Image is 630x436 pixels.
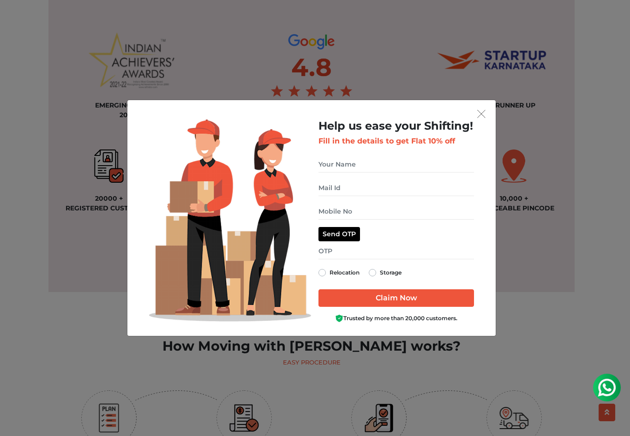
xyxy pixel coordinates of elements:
label: Relocation [330,267,360,278]
input: Mail Id [318,180,474,196]
h3: Fill in the details to get Flat 10% off [318,137,474,145]
label: Storage [380,267,402,278]
img: Lead Welcome Image [149,119,312,322]
input: Your Name [318,156,474,173]
button: Send OTP [318,227,360,241]
input: OTP [318,243,474,259]
input: Claim Now [318,289,474,307]
h2: Help us ease your Shifting! [318,119,474,133]
img: exit [477,110,486,118]
img: whatsapp-icon.svg [9,9,28,28]
input: Mobile No [318,203,474,220]
div: Trusted by more than 20,000 customers. [318,314,474,323]
img: Boxigo Customer Shield [335,314,343,323]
